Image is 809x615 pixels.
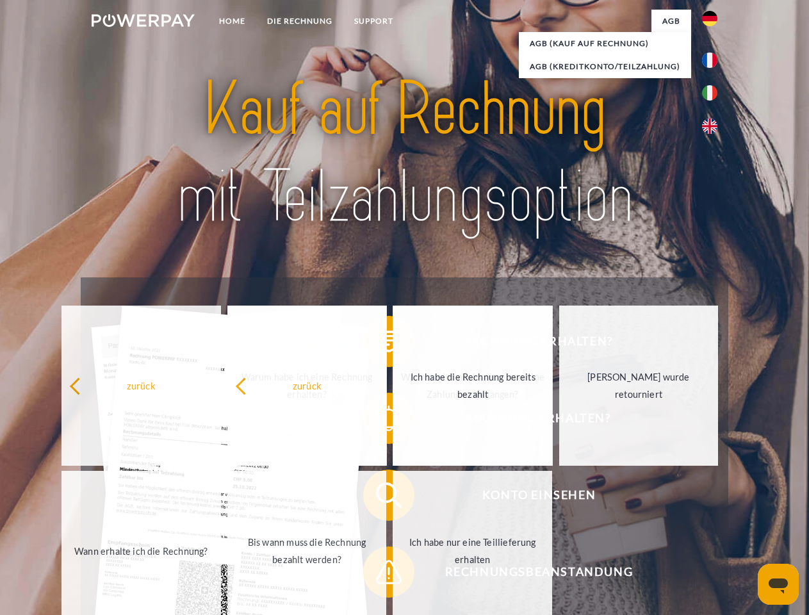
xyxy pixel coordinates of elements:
img: title-powerpay_de.svg [122,61,687,245]
iframe: Schaltfläche zum Öffnen des Messaging-Fensters [758,564,799,605]
img: en [702,119,717,134]
img: it [702,85,717,101]
div: zurück [235,377,379,394]
div: Ich habe nur eine Teillieferung erhalten [400,534,544,568]
a: agb [651,10,691,33]
img: de [702,11,717,26]
a: SUPPORT [343,10,404,33]
img: fr [702,53,717,68]
a: DIE RECHNUNG [256,10,343,33]
div: Bis wann muss die Rechnung bezahlt werden? [235,534,379,568]
div: Ich habe die Rechnung bereits bezahlt [401,368,545,403]
div: zurück [69,377,213,394]
a: AGB (Kreditkonto/Teilzahlung) [519,55,691,78]
div: Wann erhalte ich die Rechnung? [69,542,213,559]
a: AGB (Kauf auf Rechnung) [519,32,691,55]
img: logo-powerpay-white.svg [92,14,195,27]
a: Home [208,10,256,33]
div: [PERSON_NAME] wurde retourniert [567,368,711,403]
